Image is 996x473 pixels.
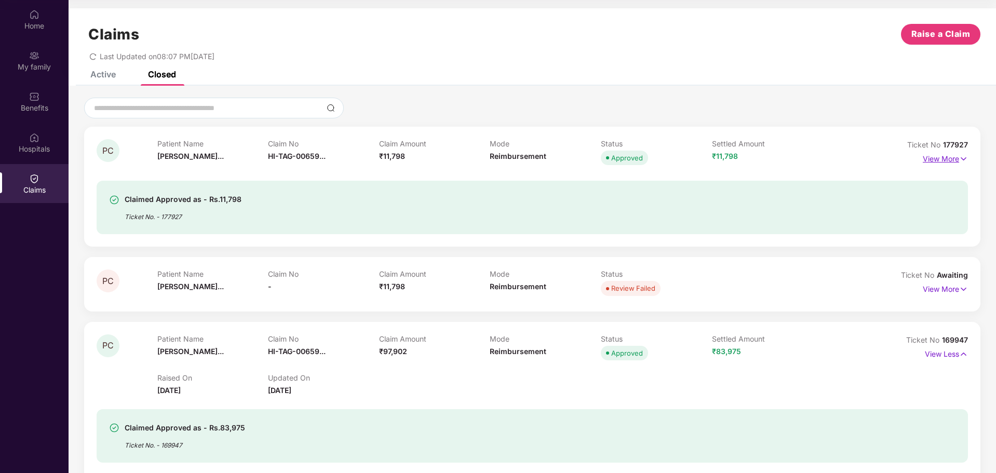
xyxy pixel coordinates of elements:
[125,422,245,434] div: Claimed Approved as - Rs.83,975
[907,140,943,149] span: Ticket No
[157,269,268,278] p: Patient Name
[102,146,114,155] span: PC
[712,152,738,160] span: ₹11,798
[901,24,980,45] button: Raise a Claim
[611,283,655,293] div: Review Failed
[906,335,942,344] span: Ticket No
[712,334,823,343] p: Settled Amount
[125,434,245,450] div: Ticket No. - 169947
[157,386,181,395] span: [DATE]
[490,334,601,343] p: Mode
[379,334,490,343] p: Claim Amount
[959,153,968,165] img: svg+xml;base64,PHN2ZyB4bWxucz0iaHR0cDovL3d3dy53My5vcmcvMjAwMC9zdmciIHdpZHRoPSIxNyIgaGVpZ2h0PSIxNy...
[157,139,268,148] p: Patient Name
[157,282,224,291] span: [PERSON_NAME]...
[29,132,39,143] img: svg+xml;base64,PHN2ZyBpZD0iSG9zcGl0YWxzIiB4bWxucz0iaHR0cDovL3d3dy53My5vcmcvMjAwMC9zdmciIHdpZHRoPS...
[268,139,379,148] p: Claim No
[601,269,712,278] p: Status
[268,386,291,395] span: [DATE]
[109,423,119,433] img: svg+xml;base64,PHN2ZyBpZD0iU3VjY2Vzcy0zMngzMiIgeG1sbnM9Imh0dHA6Ly93d3cudzMub3JnLzIwMDAvc3ZnIiB3aW...
[102,277,114,286] span: PC
[712,347,741,356] span: ₹83,975
[937,271,968,279] span: Awaiting
[379,282,405,291] span: ₹11,798
[901,271,937,279] span: Ticket No
[490,282,546,291] span: Reimbursement
[100,52,214,61] span: Last Updated on 08:07 PM[DATE]
[157,152,224,160] span: [PERSON_NAME]...
[379,347,407,356] span: ₹97,902
[712,139,823,148] p: Settled Amount
[490,347,546,356] span: Reimbursement
[611,348,643,358] div: Approved
[125,206,241,222] div: Ticket No. - 177927
[268,282,272,291] span: -
[268,152,326,160] span: HI-TAG-00659...
[88,25,139,43] h1: Claims
[89,52,97,61] span: redo
[102,341,114,350] span: PC
[157,347,224,356] span: [PERSON_NAME]...
[923,151,968,165] p: View More
[942,335,968,344] span: 169947
[601,139,712,148] p: Status
[490,152,546,160] span: Reimbursement
[157,373,268,382] p: Raised On
[268,347,326,356] span: HI-TAG-00659...
[29,173,39,184] img: svg+xml;base64,PHN2ZyBpZD0iQ2xhaW0iIHhtbG5zPSJodHRwOi8vd3d3LnczLm9yZy8yMDAwL3N2ZyIgd2lkdGg9IjIwIi...
[268,269,379,278] p: Claim No
[157,334,268,343] p: Patient Name
[379,152,405,160] span: ₹11,798
[29,91,39,102] img: svg+xml;base64,PHN2ZyBpZD0iQmVuZWZpdHMiIHhtbG5zPSJodHRwOi8vd3d3LnczLm9yZy8yMDAwL3N2ZyIgd2lkdGg9Ij...
[601,334,712,343] p: Status
[911,28,971,40] span: Raise a Claim
[148,69,176,79] div: Closed
[959,283,968,295] img: svg+xml;base64,PHN2ZyB4bWxucz0iaHR0cDovL3d3dy53My5vcmcvMjAwMC9zdmciIHdpZHRoPSIxNyIgaGVpZ2h0PSIxNy...
[29,9,39,20] img: svg+xml;base64,PHN2ZyBpZD0iSG9tZSIgeG1sbnM9Imh0dHA6Ly93d3cudzMub3JnLzIwMDAvc3ZnIiB3aWR0aD0iMjAiIG...
[943,140,968,149] span: 177927
[923,281,968,295] p: View More
[611,153,643,163] div: Approved
[125,193,241,206] div: Claimed Approved as - Rs.11,798
[268,373,379,382] p: Updated On
[490,139,601,148] p: Mode
[268,334,379,343] p: Claim No
[29,50,39,61] img: svg+xml;base64,PHN2ZyB3aWR0aD0iMjAiIGhlaWdodD0iMjAiIHZpZXdCb3g9IjAgMCAyMCAyMCIgZmlsbD0ibm9uZSIgeG...
[327,104,335,112] img: svg+xml;base64,PHN2ZyBpZD0iU2VhcmNoLTMyeDMyIiB4bWxucz0iaHR0cDovL3d3dy53My5vcmcvMjAwMC9zdmciIHdpZH...
[925,346,968,360] p: View Less
[490,269,601,278] p: Mode
[379,269,490,278] p: Claim Amount
[109,195,119,205] img: svg+xml;base64,PHN2ZyBpZD0iU3VjY2Vzcy0zMngzMiIgeG1sbnM9Imh0dHA6Ly93d3cudzMub3JnLzIwMDAvc3ZnIiB3aW...
[959,348,968,360] img: svg+xml;base64,PHN2ZyB4bWxucz0iaHR0cDovL3d3dy53My5vcmcvMjAwMC9zdmciIHdpZHRoPSIxNyIgaGVpZ2h0PSIxNy...
[90,69,116,79] div: Active
[379,139,490,148] p: Claim Amount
